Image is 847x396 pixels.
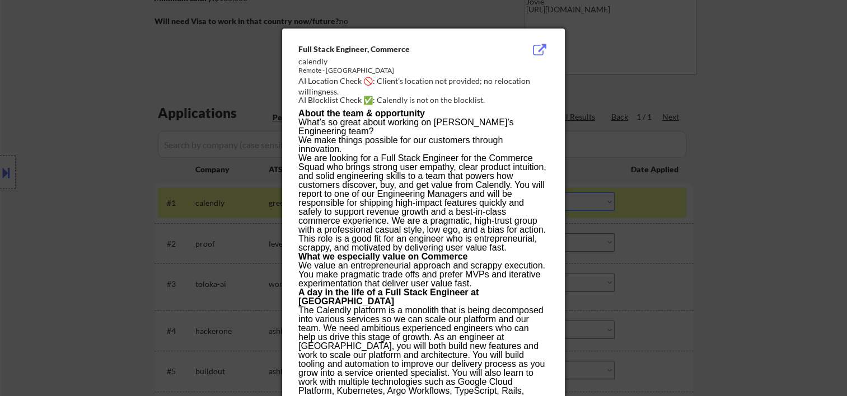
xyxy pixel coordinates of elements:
[298,136,548,154] p: We make things possible for our customers through innovation.
[298,109,425,118] strong: About the team & opportunity
[298,154,548,252] p: We are looking for a Full Stack Engineer for the Commerce Squad who brings strong user empathy, c...
[298,118,548,136] p: What’s so great about working on [PERSON_NAME]’s Engineering team?
[298,44,492,55] div: Full Stack Engineer, Commerce
[298,56,492,67] div: calendly
[298,66,492,76] div: Remote - [GEOGRAPHIC_DATA]
[298,252,467,261] strong: What we especially value on Commerce
[298,95,553,106] div: AI Blocklist Check ✅: Calendly is not on the blocklist.
[298,76,553,97] div: AI Location Check 🚫: Client's location not provided; no relocation willingness.
[298,261,548,288] p: We value an entrepreneurial approach and scrappy execution. You make pragmatic trade offs and pre...
[298,287,479,306] strong: A day in the life of a Full Stack Engineer at [GEOGRAPHIC_DATA]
